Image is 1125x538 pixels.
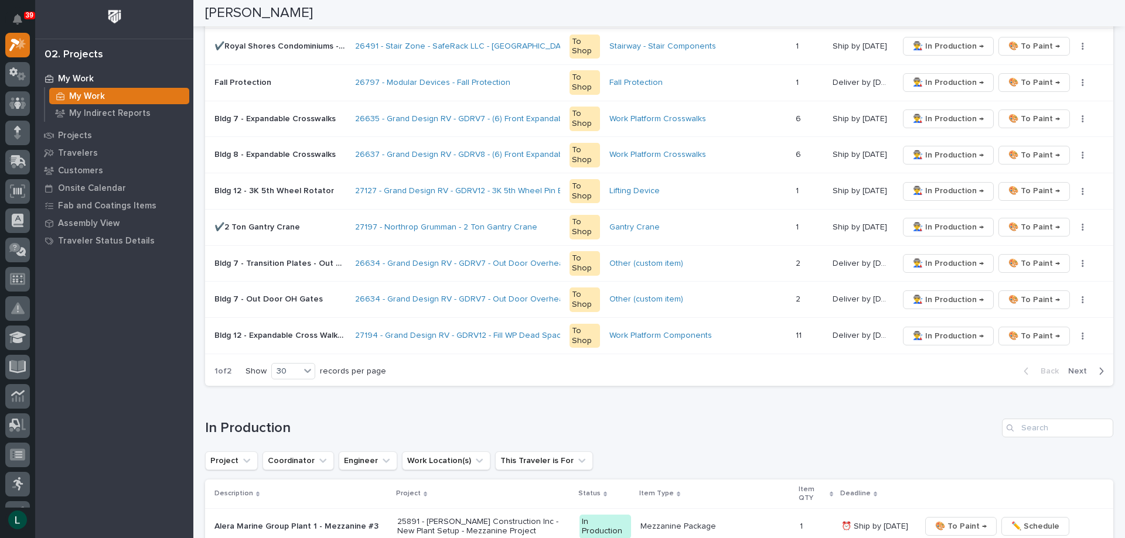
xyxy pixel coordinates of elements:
[833,292,892,304] p: Deliver by 10/13/25
[1008,148,1060,162] span: 🎨 To Paint →
[214,292,325,304] p: Bldg 7 - Out Door OH Gates
[205,318,1113,354] tr: Bldg 12 - Expandable Cross Walk Back GuardrailsBldg 12 - Expandable Cross Walk Back Guardrails 27...
[833,328,892,341] p: Deliver by 10/14/25
[913,329,984,343] span: 👨‍🏭 In Production →
[15,14,30,33] div: Notifications39
[796,112,803,124] p: 6
[246,366,267,376] p: Show
[355,78,510,88] a: 26797 - Modular Devices - Fall Protection
[355,331,624,341] a: 27194 - Grand Design RV - GDRV12 - Fill WP Dead Space For Short Units
[609,331,712,341] a: Work Platform Components
[205,101,1113,137] tr: Bldg 7 - Expandable CrosswalksBldg 7 - Expandable Crosswalks 26635 - Grand Design RV - GDRV7 - (6...
[35,70,193,87] a: My Work
[913,39,984,53] span: 👨‍🏭 In Production →
[913,148,984,162] span: 👨‍🏭 In Production →
[1008,256,1060,270] span: 🎨 To Paint →
[799,483,827,505] p: Item QTY
[1068,366,1094,376] span: Next
[35,162,193,179] a: Customers
[998,73,1070,92] button: 🎨 To Paint →
[214,148,338,160] p: Bldg 8 - Expandable Crosswalks
[796,184,801,196] p: 1
[833,220,889,232] p: Ship by [DATE]
[1008,293,1060,307] span: 🎨 To Paint →
[58,74,94,84] p: My Work
[903,146,994,165] button: 👨‍🏭 In Production →
[355,259,605,269] a: 26634 - Grand Design RV - GDRV7 - Out Door Overhead Gates (2)
[935,519,987,533] span: 🎨 To Paint →
[205,5,313,22] h2: [PERSON_NAME]
[45,105,193,121] a: My Indirect Reports
[214,328,348,341] p: Bldg 12 - Expandable Cross Walk Back Guardrails
[397,517,570,537] p: 25891 - [PERSON_NAME] Construction Inc - New Plant Setup - Mezzanine Project
[1008,220,1060,234] span: 🎨 To Paint →
[1008,184,1060,198] span: 🎨 To Paint →
[578,487,601,500] p: Status
[1034,366,1059,376] span: Back
[903,37,994,56] button: 👨‍🏭 In Production →
[214,184,336,196] p: Bldg 12 - 3K 5th Wheel Rotator
[913,112,984,126] span: 👨‍🏭 In Production →
[570,251,600,276] div: To Shop
[35,179,193,197] a: Onsite Calendar
[998,37,1070,56] button: 🎨 To Paint →
[1008,39,1060,53] span: 🎨 To Paint →
[5,7,30,32] button: Notifications
[355,42,630,52] a: 26491 - Stair Zone - SafeRack LLC - [GEOGRAPHIC_DATA] Condominiums
[903,254,994,273] button: 👨‍🏭 In Production →
[913,293,984,307] span: 👨‍🏭 In Production →
[58,218,120,229] p: Assembly View
[998,290,1070,309] button: 🎨 To Paint →
[833,39,889,52] p: Ship by [DATE]
[609,186,660,196] a: Lifting Device
[1001,517,1069,536] button: ✏️ Schedule
[35,232,193,249] a: Traveler Status Details
[903,182,994,201] button: 👨‍🏭 In Production →
[903,73,994,92] button: 👨‍🏭 In Production →
[570,70,600,95] div: To Shop
[998,327,1070,345] button: 🎨 To Paint →
[45,49,103,61] div: 02. Projects
[58,166,103,176] p: Customers
[833,256,892,269] p: Deliver by 10/13/25
[214,220,302,232] p: ✔️2 Ton Gantry Crane
[796,39,801,52] p: 1
[796,220,801,232] p: 1
[35,214,193,232] a: Assembly View
[58,183,126,194] p: Onsite Calendar
[796,292,803,304] p: 2
[796,76,801,88] p: 1
[104,6,125,28] img: Workspace Logo
[35,144,193,162] a: Travelers
[609,42,716,52] a: Stairway - Stair Components
[355,186,622,196] a: 27127 - Grand Design RV - GDRV12 - 3K 5th Wheel Pin Box Rotation Unit
[609,259,683,269] a: Other (custom item)
[609,222,660,232] a: Gantry Crane
[998,182,1070,201] button: 🎨 To Paint →
[833,112,889,124] p: Ship by [DATE]
[1002,419,1113,437] input: Search
[913,220,984,234] span: 👨‍🏭 In Production →
[205,357,241,386] p: 1 of 2
[402,451,490,470] button: Work Location(s)
[320,366,386,376] p: records per page
[339,451,397,470] button: Engineer
[570,215,600,239] div: To Shop
[69,91,105,102] p: My Work
[214,487,253,500] p: Description
[998,109,1070,128] button: 🎨 To Paint →
[214,112,338,124] p: Bldg 7 - Expandable Crosswalks
[35,197,193,214] a: Fab and Coatings Items
[609,114,706,124] a: Work Platform Crosswalks
[355,114,615,124] a: 26635 - Grand Design RV - GDRV7 - (6) Front Expandable Crosswalks
[840,487,871,500] p: Deadline
[913,256,984,270] span: 👨‍🏭 In Production →
[58,201,156,211] p: Fab and Coatings Items
[570,179,600,204] div: To Shop
[58,131,92,141] p: Projects
[205,64,1113,101] tr: Fall ProtectionFall Protection 26797 - Modular Devices - Fall Protection To ShopFall Protection 1...
[639,487,674,500] p: Item Type
[796,256,803,269] p: 2
[355,150,615,160] a: 26637 - Grand Design RV - GDRV8 - (6) Front Expandable Crosswalks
